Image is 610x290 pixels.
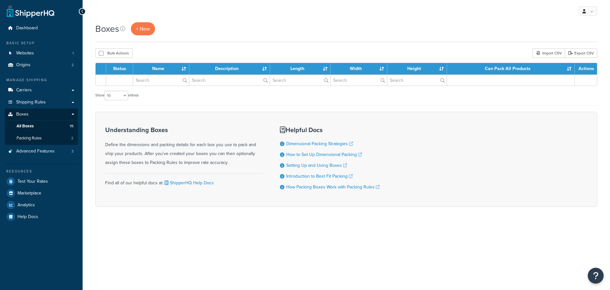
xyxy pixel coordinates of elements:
th: Status [106,63,133,74]
a: Dimensional Packing Strategies [286,140,353,147]
th: Name [133,63,189,74]
div: Manage Shipping [5,77,78,83]
a: Analytics [5,199,78,211]
a: How to Set Up Dimensional Packing [286,151,362,158]
span: 1 [72,51,74,56]
span: Shipping Rules [16,100,46,105]
input: Search [387,75,447,86]
span: + New [136,25,150,32]
a: ShipperHQ Help Docs [163,180,214,186]
li: Origins [5,59,78,71]
span: 15 [70,124,73,129]
span: 2 [71,62,74,68]
li: Advanced Features [5,145,78,157]
th: Description [189,63,270,74]
div: Import CSV [532,48,565,58]
th: Actions [575,63,597,74]
span: Boxes [16,112,29,117]
input: Search [189,75,270,86]
a: Dashboard [5,22,78,34]
select: Showentries [104,91,128,100]
div: Define the dimensions and packing details for each box you use to pack and ship your products. Af... [105,126,264,167]
li: Packing Rules [5,132,78,144]
a: ShipperHQ Home [7,5,54,18]
a: Test Your Rates [5,176,78,187]
a: Introduction to Best Fit Packing [286,173,353,180]
th: Width [331,63,387,74]
input: Search [133,75,189,86]
span: Dashboard [16,25,38,31]
a: Setting Up and Using Boxes [286,162,347,169]
th: Height [387,63,447,74]
li: All Boxes [5,120,78,132]
a: Boxes [5,109,78,120]
li: Boxes [5,109,78,145]
a: Help Docs [5,211,78,223]
span: 2 [71,136,73,141]
input: Search [331,75,387,86]
h3: Helpful Docs [280,126,380,133]
li: Websites [5,47,78,59]
a: Websites 1 [5,47,78,59]
h1: Boxes [95,23,119,35]
a: Carriers [5,84,78,96]
a: All Boxes 15 [5,120,78,132]
a: Origins 2 [5,59,78,71]
a: + New [131,22,155,35]
th: Length [270,63,331,74]
span: Websites [16,51,34,56]
h3: Understanding Boxes [105,126,264,133]
span: Advanced Features [16,149,55,154]
div: Basic Setup [5,40,78,46]
a: Marketplace [5,187,78,199]
a: Advanced Features 3 [5,145,78,157]
span: Carriers [16,88,32,93]
a: Export CSV [565,48,597,58]
a: Shipping Rules [5,96,78,108]
a: How Packing Boxes Work with Packing Rules [286,184,380,190]
th: Can Pack All Products [447,63,575,74]
label: Show entries [95,91,139,100]
div: Find all of our helpful docs at: [105,173,264,187]
span: Origins [16,62,30,68]
input: Search [270,75,330,86]
span: Packing Rules [17,136,42,141]
span: All Boxes [17,124,34,129]
span: Help Docs [17,214,38,220]
span: Test Your Rates [17,179,48,184]
div: Resources [5,169,78,174]
span: Marketplace [17,191,41,196]
button: Bulk Actions [95,48,132,58]
a: Packing Rules 2 [5,132,78,144]
span: 3 [71,149,74,154]
button: Open Resource Center [588,268,604,284]
span: Analytics [17,202,35,208]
